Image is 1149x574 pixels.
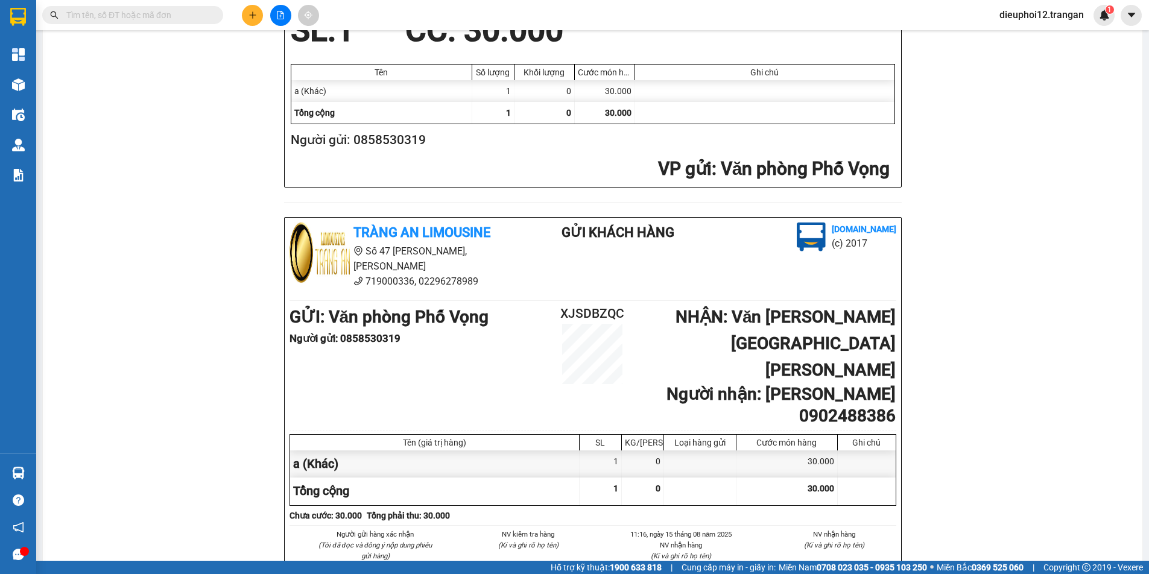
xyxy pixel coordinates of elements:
[10,8,26,26] img: logo-vxr
[293,438,576,447] div: Tên (giá trị hàng)
[671,561,673,574] span: |
[542,304,644,324] h2: XJSDBZQC
[294,108,335,118] span: Tổng cộng
[580,450,622,478] div: 1
[291,157,890,181] h2: : Văn phòng Phố Vọng
[1033,561,1034,574] span: |
[1121,5,1142,26] button: caret-down
[736,450,838,478] div: 30.000
[656,484,660,493] span: 0
[613,484,618,493] span: 1
[314,529,438,540] li: Người gửi hàng xác nhận
[398,12,571,48] div: CC : 30.000
[475,68,511,77] div: Số lượng
[12,467,25,479] img: warehouse-icon
[739,438,834,447] div: Cước món hàng
[797,222,826,251] img: logo.jpg
[1107,5,1112,14] span: 1
[506,108,511,118] span: 1
[619,540,744,550] li: NV nhận hàng
[1106,5,1114,14] sup: 1
[518,68,571,77] div: Khối lượng
[290,307,489,327] b: GỬI : Văn phòng Phố Vọng
[990,7,1094,22] span: dieuphoi12.trangan
[682,561,776,574] span: Cung cấp máy in - giấy in:
[514,80,575,102] div: 0
[676,307,896,380] b: NHẬN : Văn [PERSON_NAME][GEOGRAPHIC_DATA][PERSON_NAME]
[666,384,896,426] b: Người nhận : [PERSON_NAME] 0902488386
[638,68,891,77] div: Ghi chú
[353,225,490,240] b: Tràng An Limousine
[298,5,319,26] button: aim
[13,549,24,560] span: message
[930,565,934,570] span: ⚪️
[353,246,363,256] span: environment
[658,158,712,179] span: VP gửi
[13,522,24,533] span: notification
[304,11,312,19] span: aim
[290,332,400,344] b: Người gửi : 0858530319
[276,11,285,19] span: file-add
[290,222,350,283] img: logo.jpg
[291,11,336,49] span: SL:
[293,484,349,498] span: Tổng cộng
[290,511,362,520] b: Chưa cước : 30.000
[248,11,257,19] span: plus
[937,561,1024,574] span: Miền Bắc
[619,529,744,540] li: 11:16, ngày 15 tháng 08 năm 2025
[367,511,450,520] b: Tổng phải thu: 30.000
[832,224,896,234] b: [DOMAIN_NAME]
[651,552,711,560] i: (Kí và ghi rõ họ tên)
[1126,10,1137,20] span: caret-down
[562,225,674,240] b: Gửi khách hàng
[566,108,571,118] span: 0
[466,529,590,540] li: NV kiểm tra hàng
[290,244,514,274] li: Số 47 [PERSON_NAME], [PERSON_NAME]
[841,438,893,447] div: Ghi chú
[551,561,662,574] span: Hỗ trợ kỹ thuật:
[498,541,559,549] i: (Kí và ghi rõ họ tên)
[66,8,209,22] input: Tìm tên, số ĐT hoặc mã đơn
[1082,563,1090,572] span: copyright
[808,484,834,493] span: 30.000
[242,5,263,26] button: plus
[832,236,896,251] li: (c) 2017
[622,450,664,478] div: 0
[291,130,890,150] h2: Người gửi: 0858530319
[779,561,927,574] span: Miền Nam
[12,48,25,61] img: dashboard-icon
[610,563,662,572] strong: 1900 633 818
[290,274,514,289] li: 719000336, 02296278989
[12,78,25,91] img: warehouse-icon
[318,541,432,560] i: (Tôi đã đọc và đồng ý nộp dung phiếu gửi hàng)
[12,169,25,181] img: solution-icon
[804,541,864,549] i: (Kí và ghi rõ họ tên)
[625,438,660,447] div: KG/[PERSON_NAME]
[817,563,927,572] strong: 0708 023 035 - 0935 103 250
[472,80,514,102] div: 1
[12,109,25,121] img: warehouse-icon
[270,5,291,26] button: file-add
[13,494,24,506] span: question-circle
[972,563,1024,572] strong: 0369 525 060
[12,139,25,151] img: warehouse-icon
[583,438,618,447] div: SL
[772,529,896,540] li: NV nhận hàng
[336,11,354,49] span: 1
[575,80,635,102] div: 30.000
[667,438,733,447] div: Loại hàng gửi
[291,80,472,102] div: a (Khác)
[50,11,59,19] span: search
[294,68,469,77] div: Tên
[290,450,580,478] div: a (Khác)
[578,68,631,77] div: Cước món hàng
[353,276,363,286] span: phone
[605,108,631,118] span: 30.000
[1099,10,1110,20] img: icon-new-feature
